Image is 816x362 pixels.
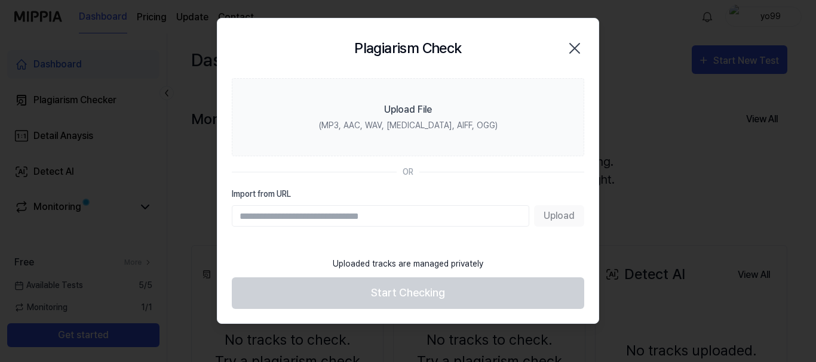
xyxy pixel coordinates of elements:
div: OR [403,166,413,178]
h2: Plagiarism Check [354,38,461,59]
div: Uploaded tracks are managed privately [326,250,490,277]
label: Import from URL [232,188,584,200]
div: Upload File [384,103,432,117]
div: (MP3, AAC, WAV, [MEDICAL_DATA], AIFF, OGG) [319,119,498,132]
